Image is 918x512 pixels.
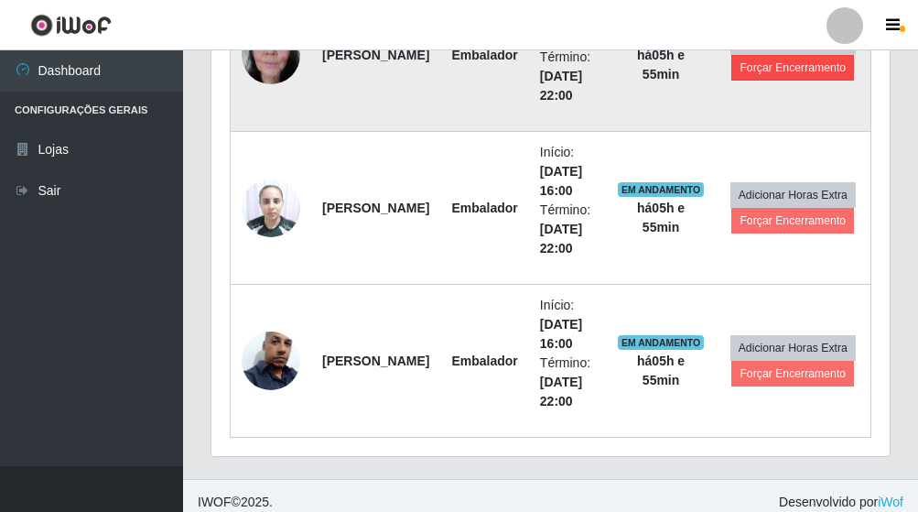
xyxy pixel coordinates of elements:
[878,495,903,509] a: iWof
[637,48,685,82] strong: há 05 h e 55 min
[451,201,517,215] strong: Embalador
[730,182,856,208] button: Adicionar Horas Extra
[451,48,517,62] strong: Embalador
[540,354,596,411] li: Término:
[637,354,685,387] strong: há 05 h e 55 min
[242,16,300,93] img: 1653915171723.jpeg
[730,335,856,361] button: Adicionar Horas Extra
[731,361,854,387] button: Forçar Encerramento
[540,296,596,354] li: Início:
[540,222,582,256] time: [DATE] 22:00
[540,48,596,105] li: Término:
[322,48,429,62] strong: [PERSON_NAME]
[731,208,854,234] button: Forçar Encerramento
[198,493,273,512] span: © 2025 .
[30,14,112,37] img: CoreUI Logo
[540,375,582,409] time: [DATE] 22:00
[242,309,300,413] img: 1740359747198.jpeg
[540,69,582,103] time: [DATE] 22:00
[618,335,705,350] span: EM ANDAMENTO
[540,201,596,258] li: Término:
[779,493,903,512] span: Desenvolvido por
[322,354,429,368] strong: [PERSON_NAME]
[451,354,517,368] strong: Embalador
[242,169,300,246] img: 1739994247557.jpeg
[618,182,705,197] span: EM ANDAMENTO
[731,55,854,81] button: Forçar Encerramento
[540,143,596,201] li: Início:
[540,317,582,351] time: [DATE] 16:00
[637,201,685,234] strong: há 05 h e 55 min
[322,201,429,215] strong: [PERSON_NAME]
[198,495,232,509] span: IWOF
[540,164,582,198] time: [DATE] 16:00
